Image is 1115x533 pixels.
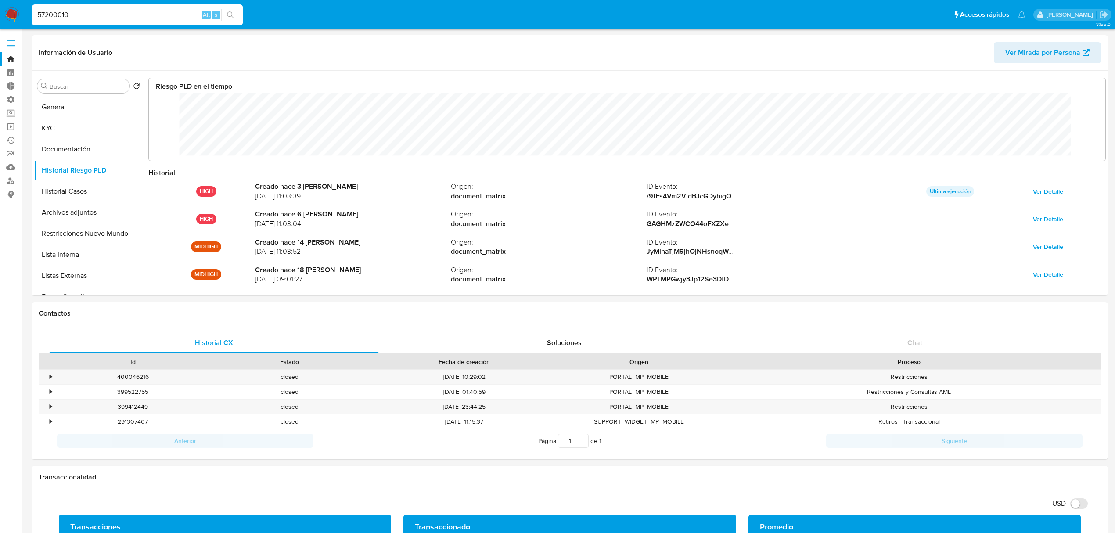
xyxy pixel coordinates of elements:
button: Ver Detalle [1027,240,1069,254]
div: PORTAL_MP_MOBILE [561,400,717,414]
div: Restricciones y Consultas AML [717,385,1101,399]
span: ID Evento : [647,238,842,247]
button: Ver Detalle [1027,267,1069,281]
div: Retiros - Transaccional [717,414,1101,429]
span: [DATE] 11:03:52 [255,247,451,256]
span: Alt [203,11,210,19]
div: closed [211,370,368,384]
button: Historial Casos [34,181,144,202]
button: Volver al orden por defecto [133,83,140,92]
strong: Creado hace 18 [PERSON_NAME] [255,265,451,275]
div: [DATE] 23:44:25 [368,400,561,414]
strong: JyMlnaTjM9jhOjNHsnoqWeBQd6tgLsyjXZMGJ0Yl8KiTOHr0NzImf+qsnb7x24lTbNYxwxJ3jPa879ttFdvd2Q== [647,246,985,256]
span: Origen : [451,238,647,247]
span: ID Evento : [647,182,842,191]
input: Buscar [50,83,126,90]
span: Ver Detalle [1033,213,1063,225]
div: Fecha de creación [374,357,554,366]
div: [DATE] 11:15:37 [368,414,561,429]
button: Fecha Compliant [34,286,144,307]
div: • [50,403,52,411]
strong: Creado hace 14 [PERSON_NAME] [255,238,451,247]
p: Ultima ejecución [926,186,974,197]
strong: Creado hace 6 [PERSON_NAME] [255,209,451,219]
div: [DATE] 01:40:59 [368,385,561,399]
div: Proceso [723,357,1094,366]
h1: Información de Usuario [39,48,112,57]
div: Restricciones [717,400,1101,414]
div: • [50,418,52,426]
strong: document_matrix [451,274,647,284]
div: PORTAL_MP_MOBILE [561,385,717,399]
button: Ver Detalle [1027,212,1069,226]
div: • [50,373,52,381]
strong: /9tEs4Vm2VIdBJcGDybigOdDn2szmYDoRxqYhJnC4P3Y2J2LETpPwwwsz7T88PPg/gtvSAZHN8+inupsU6MmXw== [647,191,1004,201]
div: closed [211,414,368,429]
span: Ver Mirada por Persona [1005,42,1080,63]
span: Accesos rápidos [960,10,1009,19]
div: Id [61,357,205,366]
button: General [34,97,144,118]
button: Ver Mirada por Persona [994,42,1101,63]
button: Listas Externas [34,265,144,286]
button: KYC [34,118,144,139]
p: MIDHIGH [191,241,221,252]
span: s [215,11,217,19]
div: • [50,388,52,396]
span: ID Evento : [647,209,842,219]
div: Estado [217,357,362,366]
span: Ver Detalle [1033,268,1063,281]
button: Archivos adjuntos [34,202,144,223]
button: Ver Detalle [1027,184,1069,198]
div: closed [211,400,368,414]
span: ID Evento : [647,265,842,275]
strong: document_matrix [451,247,647,256]
input: Buscar usuario o caso... [32,9,243,21]
span: [DATE] 11:03:39 [255,191,451,201]
span: Origen : [451,265,647,275]
button: Lista Interna [34,244,144,265]
div: Origen [567,357,711,366]
span: Ver Detalle [1033,241,1063,253]
span: 1 [599,436,601,445]
strong: GAGHMzZWCO44oFXZXeo2/yn6Lv7PFGkHUL3/h56LQtDGnqzC1dLTDf38ZA1DIqL3c1U3alLUDmDn+ki28sfDfA== [647,219,997,229]
span: Página de [538,434,601,448]
div: 399412449 [54,400,211,414]
span: Origen : [451,182,647,191]
strong: Historial [148,168,175,178]
div: 400046216 [54,370,211,384]
p: ignacio.bagnardi@mercadolibre.com [1047,11,1096,19]
strong: WP+MPGwjy3Jp12Se3DfDybcCp0eGjUNXLF71mFnnBZakesJhtYgB2nVfmyxfujwPxmgLR3N9nPXWyQmA59Mb1w== [647,274,1007,284]
button: Anterior [57,434,313,448]
button: Documentación [34,139,144,160]
button: Buscar [41,83,48,90]
button: Historial Riesgo PLD [34,160,144,181]
div: 399522755 [54,385,211,399]
h1: Transaccionalidad [39,473,1101,482]
div: 291307407 [54,414,211,429]
h1: Contactos [39,309,1101,318]
button: search-icon [221,9,239,21]
strong: Creado hace 3 [PERSON_NAME] [255,182,451,191]
div: Restricciones [717,370,1101,384]
a: Notificaciones [1018,11,1025,18]
div: PORTAL_MP_MOBILE [561,370,717,384]
button: Siguiente [826,434,1083,448]
strong: document_matrix [451,191,647,201]
button: Restricciones Nuevo Mundo [34,223,144,244]
div: SUPPORT_WIDGET_MP_MOBILE [561,414,717,429]
strong: Riesgo PLD en el tiempo [156,81,232,91]
span: [DATE] 09:01:27 [255,274,451,284]
span: Historial CX [195,338,233,348]
strong: document_matrix [451,219,647,229]
span: Ver Detalle [1033,185,1063,198]
span: [DATE] 11:03:04 [255,219,451,229]
span: Soluciones [547,338,582,348]
p: HIGH [196,186,216,197]
div: [DATE] 10:29:02 [368,370,561,384]
p: MIDHIGH [191,269,221,280]
span: Chat [907,338,922,348]
div: closed [211,385,368,399]
span: Origen : [451,209,647,219]
a: Salir [1099,10,1108,19]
